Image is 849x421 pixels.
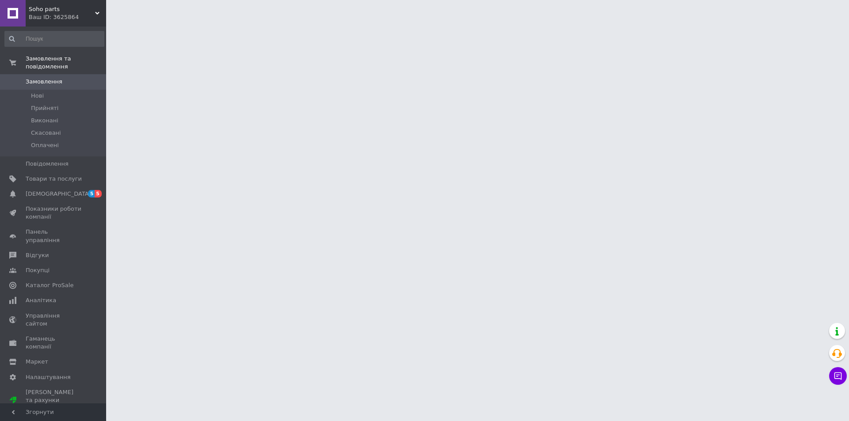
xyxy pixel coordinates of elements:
[26,175,82,183] span: Товари та послуги
[26,228,82,244] span: Панель управління
[26,296,56,304] span: Аналітика
[829,367,847,385] button: Чат з покупцем
[26,388,82,413] span: [PERSON_NAME] та рахунки
[26,160,69,168] span: Повідомлення
[26,335,82,351] span: Гаманець компанії
[31,141,59,149] span: Оплачені
[26,55,106,71] span: Замовлення та повідомлення
[26,190,91,198] span: [DEMOGRAPHIC_DATA]
[31,92,44,100] span: Нові
[26,266,50,274] span: Покупці
[29,5,95,13] span: Soho parts
[26,312,82,328] span: Управління сайтом
[31,104,58,112] span: Прийняті
[4,31,104,47] input: Пошук
[26,373,71,381] span: Налаштування
[26,205,82,221] span: Показники роботи компанії
[31,117,58,125] span: Виконані
[31,129,61,137] span: Скасовані
[26,281,73,289] span: Каталог ProSale
[26,358,48,366] span: Маркет
[26,78,62,86] span: Замовлення
[29,13,106,21] div: Ваш ID: 3625864
[88,190,95,197] span: 5
[95,190,102,197] span: 5
[26,251,49,259] span: Відгуки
